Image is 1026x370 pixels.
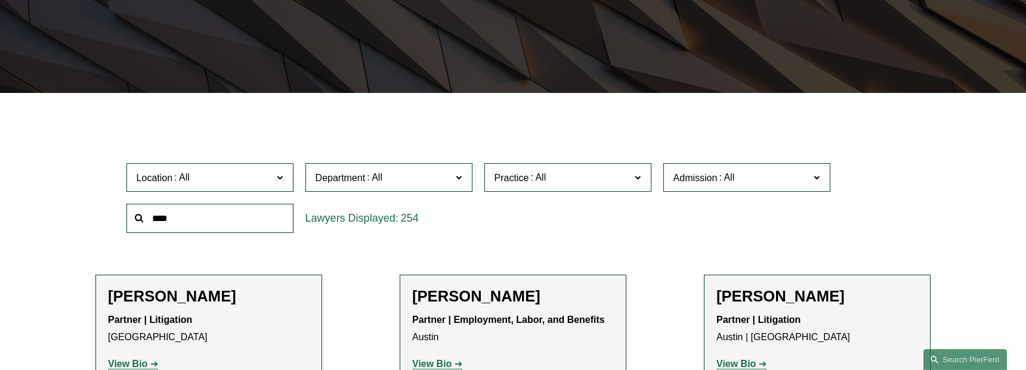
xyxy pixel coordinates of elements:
span: Admission [673,172,718,182]
strong: Partner | Litigation [108,315,192,325]
a: View Bio [716,359,767,369]
h2: [PERSON_NAME] [108,287,310,306]
p: [GEOGRAPHIC_DATA] [108,312,310,346]
a: View Bio [108,359,158,369]
strong: Partner | Litigation [716,315,801,325]
span: Practice [495,172,529,182]
a: View Bio [412,359,462,369]
strong: Partner | Employment, Labor, and Benefits [412,315,605,325]
span: Department [316,172,366,182]
strong: View Bio [108,359,147,369]
span: 254 [401,212,419,224]
strong: View Bio [716,359,756,369]
p: Austin | [GEOGRAPHIC_DATA] [716,312,918,346]
h2: [PERSON_NAME] [716,287,918,306]
span: Location [137,172,173,182]
a: Search this site [923,349,1007,370]
h2: [PERSON_NAME] [412,287,614,306]
p: Austin [412,312,614,346]
strong: View Bio [412,359,452,369]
